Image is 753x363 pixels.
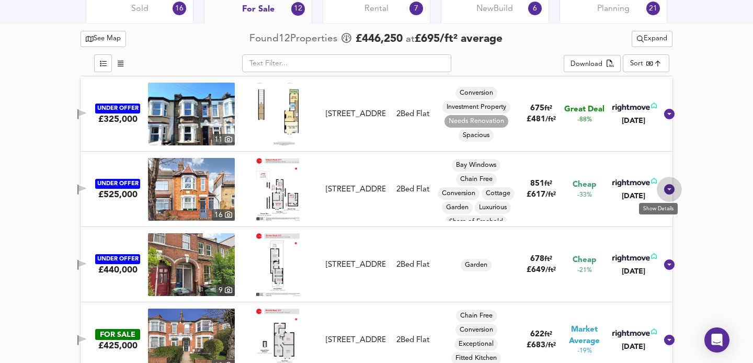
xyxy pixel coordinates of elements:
[571,59,602,71] div: Download
[326,109,385,120] div: [STREET_ADDRESS]
[482,189,515,198] span: Cottage
[573,179,596,190] span: Cheap
[544,256,552,263] span: ft²
[632,31,672,47] div: split button
[148,83,235,145] a: property thumbnail 11
[461,259,492,271] div: Garden
[663,108,676,120] svg: Show Details
[475,203,511,212] span: Luxurious
[544,331,552,338] span: ft²
[445,215,507,228] div: Share of Freehold
[459,129,494,142] div: Spacious
[356,31,403,47] span: £ 446,250
[459,131,494,140] span: Spacious
[396,109,429,120] div: 2 Bed Flat
[573,255,596,266] span: Cheap
[326,259,385,270] div: [STREET_ADDRESS]
[452,161,500,170] span: Bay Windows
[173,2,186,15] div: 16
[544,105,552,112] span: ft²
[445,217,507,226] span: Share of Freehold
[663,334,676,346] svg: Show Details
[704,327,729,353] div: Open Intercom Messenger
[212,134,235,145] div: 11
[456,173,497,186] div: Chain Free
[527,342,556,349] span: £ 683
[637,33,667,45] span: Expand
[438,187,480,200] div: Conversion
[452,159,500,172] div: Bay Windows
[322,335,390,346] div: Melville Road, Walthamstow, London, E17 6QT
[663,258,676,271] svg: Show Details
[545,342,556,349] span: / ft²
[442,201,473,214] div: Garden
[86,33,121,45] span: See Map
[564,104,604,115] span: Great Deal
[212,209,235,221] div: 16
[527,116,556,123] span: £ 481
[476,3,513,15] span: New Build
[545,116,556,123] span: / ft²
[98,189,138,200] div: £525,000
[528,2,542,15] div: 6
[396,335,429,346] div: 2 Bed Flat
[530,331,544,338] span: 622
[364,3,389,15] span: Rental
[527,266,556,274] span: £ 649
[256,158,300,221] img: Floorplan
[530,255,544,263] span: 678
[242,54,451,72] input: Text Filter...
[564,55,621,73] button: Download
[95,179,140,189] div: UNDER OFFER
[442,103,510,112] span: Investment Property
[148,83,235,145] img: property thumbnail
[326,335,385,346] div: [STREET_ADDRESS]
[456,310,497,322] div: Chain Free
[632,31,672,47] button: Expand
[577,116,592,124] span: -88%
[455,87,497,99] div: Conversion
[610,116,657,126] div: [DATE]
[442,203,473,212] span: Garden
[95,254,140,264] div: UNDER OFFER
[148,233,235,296] a: property thumbnail 9
[444,117,508,126] span: Needs Renovation
[322,259,390,270] div: Warner Road, London, E17 7DZ
[256,233,300,296] img: Floorplan
[291,2,305,16] div: 12
[98,114,138,125] div: £325,000
[415,33,503,44] span: £ 695 / ft² average
[455,88,497,98] span: Conversion
[530,180,544,188] span: 851
[455,324,497,336] div: Conversion
[456,175,497,184] span: Chain Free
[322,109,390,120] div: Borwick Avenue, Walthamstow, London, E17 6RA
[396,259,429,270] div: 2 Bed Flat
[148,233,235,296] img: property thumbnail
[438,189,480,198] span: Conversion
[257,83,298,145] img: Floorplan
[545,267,556,274] span: / ft²
[98,264,138,276] div: £440,000
[454,339,498,349] span: Exceptional
[630,59,643,69] div: Sort
[577,266,592,275] span: -21%
[530,105,544,112] span: 675
[564,55,621,73] div: split button
[475,201,511,214] div: Luxurious
[545,191,556,198] span: / ft²
[646,2,660,15] div: 21
[81,76,672,152] div: UNDER OFFER£325,000 property thumbnail 11 Floorplan[STREET_ADDRESS]2Bed FlatConversionInvestment ...
[454,338,498,350] div: Exceptional
[81,227,672,302] div: UNDER OFFER£440,000 property thumbnail 9 Floorplan[STREET_ADDRESS]2Bed FlatGarden678ft²£649/ft²Ch...
[451,354,501,363] span: Fitted Kitchen
[322,184,390,195] div: Walpole Road, Walthamstow, London, E17 6PT
[242,4,275,15] span: For Sale
[461,260,492,270] span: Garden
[527,191,556,199] span: £ 617
[482,187,515,200] div: Cottage
[442,101,510,114] div: Investment Property
[81,31,126,47] button: See Map
[406,35,415,44] span: at
[409,2,423,15] div: 7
